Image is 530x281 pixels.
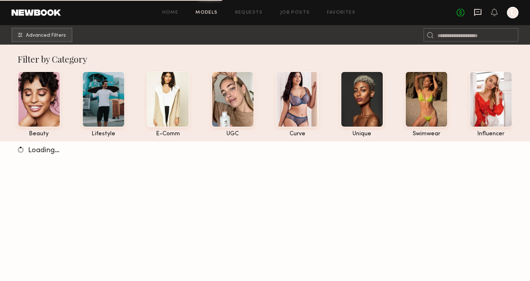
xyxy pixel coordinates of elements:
[405,131,448,137] div: swimwear
[470,131,512,137] div: influencer
[196,10,217,15] a: Models
[280,10,310,15] a: Job Posts
[12,28,72,42] button: Advanced Filters
[147,131,189,137] div: e-comm
[28,147,59,154] span: Loading…
[235,10,263,15] a: Requests
[18,53,513,65] div: Filter by Category
[327,10,355,15] a: Favorites
[82,131,125,137] div: lifestyle
[162,10,179,15] a: Home
[211,131,254,137] div: UGC
[26,33,66,38] span: Advanced Filters
[341,131,383,137] div: unique
[18,131,60,137] div: beauty
[276,131,319,137] div: curve
[507,7,518,18] a: L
